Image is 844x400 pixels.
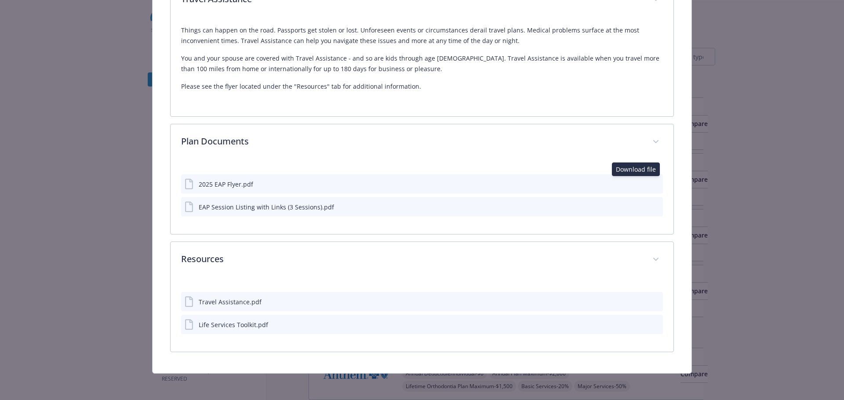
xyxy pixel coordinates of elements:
[651,297,659,306] button: preview file
[199,180,253,189] div: 2025 EAP Flyer.pdf
[171,124,674,160] div: Plan Documents
[612,162,660,176] div: Download file
[181,252,642,266] p: Resources
[171,160,674,234] div: Plan Documents
[637,180,644,189] button: download file
[199,320,268,329] div: Life Services Toolkit.pdf
[651,180,659,189] button: preview file
[171,242,674,278] div: Resources
[181,81,663,92] p: Please see the flyer located under the "Resources" tab for additional information.
[651,202,659,212] button: preview file
[181,135,642,148] p: Plan Documents
[171,18,674,116] div: Travel Assistance
[171,278,674,352] div: Resources
[181,53,663,74] p: You and your spouse are covered with Travel Assistance - and so are kids through age [DEMOGRAPHIC...
[651,320,659,329] button: preview file
[637,202,644,212] button: download file
[637,297,644,306] button: download file
[199,202,334,212] div: EAP Session Listing with Links (3 Sessions).pdf
[199,297,262,306] div: Travel Assistance.pdf
[181,25,663,46] p: Things can happen on the road. Passports get stolen or lost. Unforeseen events or circumstances d...
[637,320,644,329] button: download file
